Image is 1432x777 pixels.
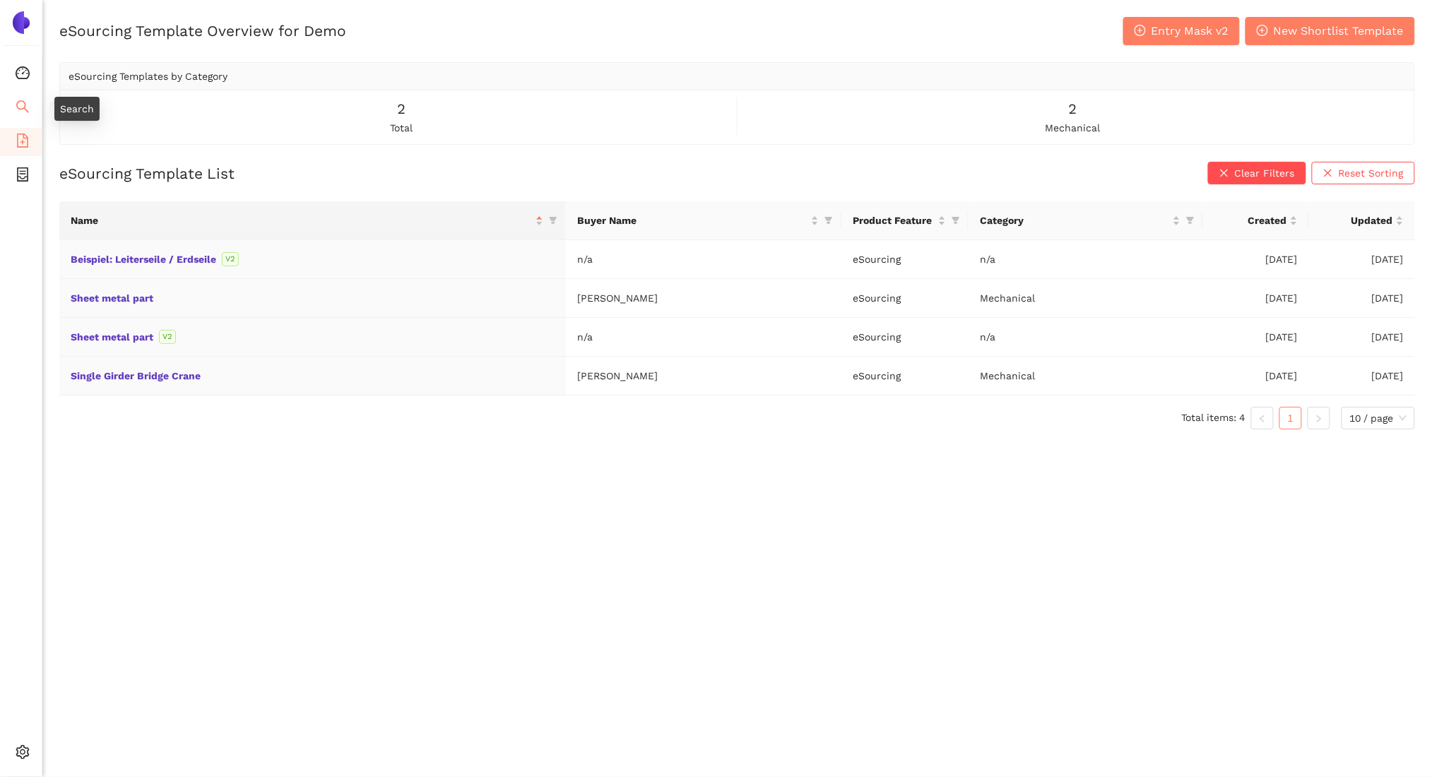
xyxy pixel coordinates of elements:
[1274,22,1404,40] span: New Shortlist Template
[397,98,406,120] span: 2
[16,740,30,769] span: setting
[841,279,969,318] td: eSourcing
[1251,407,1274,429] button: left
[71,213,533,228] span: Name
[1308,407,1330,429] button: right
[824,216,833,225] span: filter
[577,213,808,228] span: Buyer Name
[1323,168,1333,179] span: close
[1350,408,1407,429] span: 10 / page
[1258,415,1267,423] span: left
[1203,201,1309,240] th: this column's title is Created,this column is sortable
[16,129,30,157] span: file-add
[59,163,235,184] h2: eSourcing Template List
[1251,407,1274,429] li: Previous Page
[1245,17,1415,45] button: plus-circleNew Shortlist Template
[10,11,32,34] img: Logo
[1235,165,1295,181] span: Clear Filters
[1309,240,1415,279] td: [DATE]
[1123,17,1240,45] button: plus-circleEntry Mask v2
[16,162,30,191] span: container
[59,20,346,41] h2: eSourcing Template Overview for Demo
[1183,210,1197,231] span: filter
[1257,25,1268,38] span: plus-circle
[969,240,1203,279] td: n/a
[841,318,969,357] td: eSourcing
[16,61,30,89] span: dashboard
[69,71,227,82] span: eSourcing Templates by Category
[1135,25,1146,38] span: plus-circle
[949,210,963,231] span: filter
[1309,318,1415,357] td: [DATE]
[159,330,176,344] span: V2
[853,213,935,228] span: Product Feature
[1279,407,1302,429] li: 1
[1309,201,1415,240] th: this column's title is Updated,this column is sortable
[1309,279,1415,318] td: [DATE]
[222,252,239,266] span: V2
[1203,279,1309,318] td: [DATE]
[1308,407,1330,429] li: Next Page
[566,240,841,279] td: n/a
[1046,120,1101,136] span: mechanical
[1339,165,1404,181] span: Reset Sorting
[1342,407,1415,429] div: Page Size
[980,213,1170,228] span: Category
[566,357,841,396] td: [PERSON_NAME]
[1203,240,1309,279] td: [DATE]
[566,201,841,240] th: this column's title is Buyer Name,this column is sortable
[54,97,100,121] div: Search
[822,210,836,231] span: filter
[566,318,841,357] td: n/a
[969,357,1203,396] td: Mechanical
[952,216,960,225] span: filter
[1208,162,1306,184] button: closeClear Filters
[546,210,560,231] span: filter
[390,120,413,136] span: total
[566,279,841,318] td: [PERSON_NAME]
[1203,318,1309,357] td: [DATE]
[549,216,557,225] span: filter
[1312,162,1415,184] button: closeReset Sorting
[1309,357,1415,396] td: [DATE]
[1214,213,1287,228] span: Created
[1315,415,1323,423] span: right
[1152,22,1229,40] span: Entry Mask v2
[1280,408,1301,429] a: 1
[1320,213,1393,228] span: Updated
[16,95,30,123] span: search
[1186,216,1195,225] span: filter
[969,279,1203,318] td: Mechanical
[969,318,1203,357] td: n/a
[1203,357,1309,396] td: [DATE]
[969,201,1203,240] th: this column's title is Category,this column is sortable
[841,357,969,396] td: eSourcing
[1069,98,1077,120] span: 2
[841,240,969,279] td: eSourcing
[1219,168,1229,179] span: close
[1182,407,1245,429] li: Total items: 4
[841,201,969,240] th: this column's title is Product Feature,this column is sortable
